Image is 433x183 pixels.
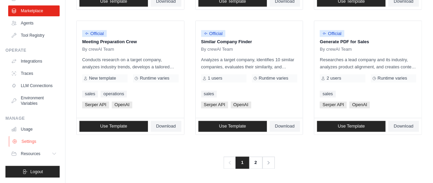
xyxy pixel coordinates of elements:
[201,102,228,109] span: Serper API
[378,76,407,81] span: Runtime varies
[156,124,176,129] span: Download
[270,121,300,132] a: Download
[82,38,179,45] p: Meeting Preparation Crew
[140,76,169,81] span: Runtime varies
[219,124,246,129] span: Use Template
[8,148,60,159] button: Resources
[8,93,60,109] a: Environment Variables
[320,38,416,45] p: Generate PDF for Sales
[30,169,43,174] span: Logout
[201,91,217,98] a: sales
[82,91,98,98] a: sales
[388,121,419,132] a: Download
[349,102,370,109] span: OpenAI
[275,124,295,129] span: Download
[8,5,60,16] a: Marketplace
[8,124,60,135] a: Usage
[89,76,116,81] span: New template
[208,76,223,81] span: 1 users
[224,157,274,169] nav: Pagination
[320,91,335,98] a: sales
[320,30,344,37] span: Official
[317,121,386,132] a: Use Template
[201,30,226,37] span: Official
[320,47,352,52] span: By crewAI Team
[5,166,60,178] button: Logout
[236,157,249,169] span: 1
[82,56,179,70] p: Conducts research on a target company, analyzes industry trends, develops a tailored sales strate...
[9,136,60,147] a: Settings
[320,56,416,70] p: Researches a lead company and its industry, analyzes product alignment, and creates content for a...
[82,102,109,109] span: Serper API
[79,121,148,132] a: Use Template
[112,102,132,109] span: OpenAI
[5,116,60,121] div: Manage
[8,80,60,91] a: LLM Connections
[201,47,233,52] span: By crewAI Team
[320,102,347,109] span: Serper API
[8,56,60,67] a: Integrations
[151,121,181,132] a: Download
[82,30,107,37] span: Official
[259,76,288,81] span: Runtime varies
[201,38,298,45] p: Similar Company Finder
[201,56,298,70] p: Analyzes a target company, identifies 10 similar companies, evaluates their similarity, and provi...
[8,30,60,41] a: Tool Registry
[394,124,414,129] span: Download
[5,48,60,53] div: Operate
[8,18,60,29] a: Agents
[100,124,127,129] span: Use Template
[338,124,365,129] span: Use Template
[101,91,127,98] a: operations
[198,121,267,132] a: Use Template
[82,47,114,52] span: By crewAI Team
[8,68,60,79] a: Traces
[327,76,341,81] span: 2 users
[231,102,251,109] span: OpenAI
[249,157,263,169] a: 2
[21,151,40,156] span: Resources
